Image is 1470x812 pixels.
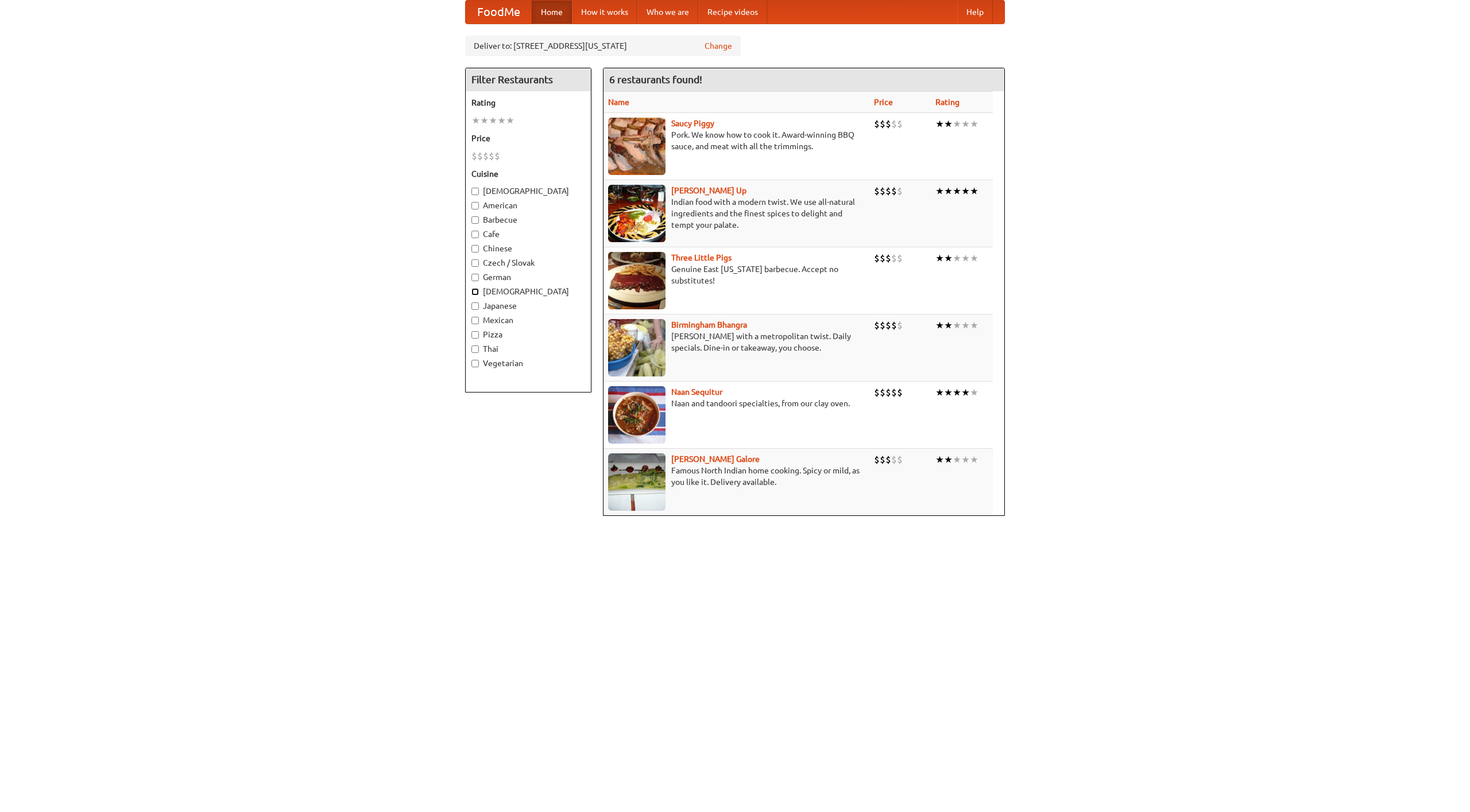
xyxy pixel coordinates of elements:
[471,286,585,297] label: [DEMOGRAPHIC_DATA]
[471,288,479,296] input: [DEMOGRAPHIC_DATA]
[885,252,891,265] li: $
[953,185,961,197] li: ★
[608,453,666,511] img: currygalore.jpg
[471,214,585,226] label: Barbecue
[483,150,489,162] li: $
[935,185,944,197] li: ★
[880,252,885,265] li: $
[572,1,637,24] a: How it works
[471,231,479,238] input: Cafe
[671,253,732,262] a: Three Little Pigs
[608,319,666,376] img: bhangra.jpg
[705,40,732,52] a: Change
[970,185,978,197] li: ★
[477,150,483,162] li: $
[471,271,585,283] label: German
[471,259,479,267] input: Czech / Slovak
[609,74,702,85] ng-pluralize: 6 restaurants found!
[891,252,897,265] li: $
[953,252,961,265] li: ★
[471,300,585,312] label: Japanese
[935,252,944,265] li: ★
[471,200,585,211] label: American
[880,185,885,197] li: $
[891,319,897,332] li: $
[471,228,585,240] label: Cafe
[471,345,479,353] input: Thai
[874,252,880,265] li: $
[466,1,532,24] a: FoodMe
[471,360,479,367] input: Vegetarian
[897,319,903,332] li: $
[874,185,880,197] li: $
[471,257,585,269] label: Czech / Slovak
[608,386,666,444] img: naansequitur.jpg
[874,453,880,466] li: $
[885,319,891,332] li: $
[953,453,961,466] li: ★
[532,1,572,24] a: Home
[471,358,585,369] label: Vegetarian
[471,243,585,254] label: Chinese
[897,252,903,265] li: $
[885,453,891,466] li: $
[961,252,970,265] li: ★
[489,114,497,127] li: ★
[944,185,953,197] li: ★
[961,185,970,197] li: ★
[608,465,865,488] p: Famous North Indian home cooking. Spicy or mild, as you like it. Delivery available.
[880,453,885,466] li: $
[471,317,479,324] input: Mexican
[471,150,477,162] li: $
[471,168,585,180] h5: Cuisine
[608,185,666,242] img: curryup.jpg
[671,186,746,195] a: [PERSON_NAME] Up
[897,386,903,399] li: $
[494,150,500,162] li: $
[671,454,760,464] a: [PERSON_NAME] Galore
[471,245,479,252] input: Chinese
[961,118,970,130] li: ★
[935,118,944,130] li: ★
[874,118,880,130] li: $
[608,252,666,309] img: littlepigs.jpg
[471,343,585,355] label: Thai
[874,98,893,107] a: Price
[471,274,479,281] input: German
[953,386,961,399] li: ★
[471,202,479,209] input: American
[471,97,585,108] h5: Rating
[671,320,747,329] a: Birmingham Bhangra
[944,453,953,466] li: ★
[891,453,897,466] li: $
[970,453,978,466] li: ★
[471,114,480,127] li: ★
[608,118,666,175] img: saucy.jpg
[880,386,885,399] li: $
[897,118,903,130] li: $
[944,386,953,399] li: ★
[953,319,961,332] li: ★
[935,98,960,107] a: Rating
[885,118,891,130] li: $
[471,216,479,224] input: Barbecue
[880,319,885,332] li: $
[970,319,978,332] li: ★
[935,386,944,399] li: ★
[471,185,585,197] label: [DEMOGRAPHIC_DATA]
[970,118,978,130] li: ★
[497,114,506,127] li: ★
[970,386,978,399] li: ★
[489,150,494,162] li: $
[608,196,865,231] p: Indian food with a modern twist. We use all-natural ingredients and the finest spices to delight ...
[471,188,479,195] input: [DEMOGRAPHIC_DATA]
[471,331,479,339] input: Pizza
[671,119,714,128] b: Saucy Piggy
[698,1,767,24] a: Recipe videos
[671,387,722,397] b: Naan Sequitur
[471,302,479,310] input: Japanese
[608,129,865,152] p: Pork. We know how to cook it. Award-winning BBQ sauce, and meat with all the trimmings.
[471,329,585,340] label: Pizza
